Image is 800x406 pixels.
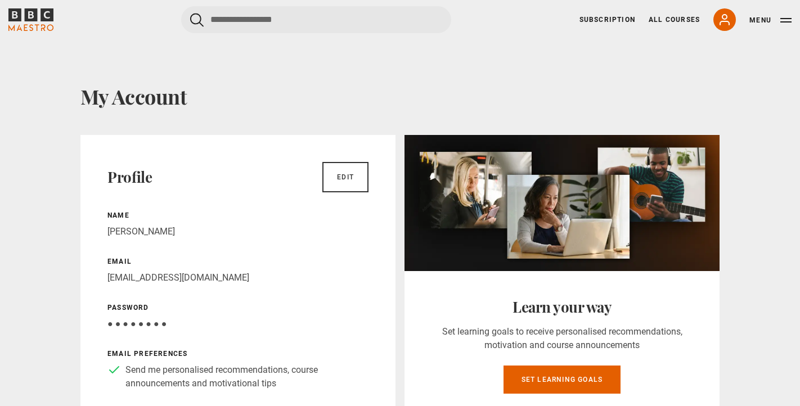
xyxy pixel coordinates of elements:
[80,84,720,108] h1: My Account
[107,303,368,313] p: Password
[107,168,152,186] h2: Profile
[8,8,53,31] svg: BBC Maestro
[125,363,368,390] p: Send me personalised recommendations, course announcements and motivational tips
[107,225,368,238] p: [PERSON_NAME]
[504,366,621,394] a: Set learning goals
[181,6,451,33] input: Search
[107,318,167,329] span: ● ● ● ● ● ● ● ●
[649,15,700,25] a: All Courses
[190,13,204,27] button: Submit the search query
[432,325,693,352] p: Set learning goals to receive personalised recommendations, motivation and course announcements
[579,15,635,25] a: Subscription
[749,15,792,26] button: Toggle navigation
[107,349,368,359] p: Email preferences
[107,256,368,267] p: Email
[107,271,368,285] p: [EMAIL_ADDRESS][DOMAIN_NAME]
[322,162,368,192] a: Edit
[107,210,368,220] p: Name
[432,298,693,316] h2: Learn your way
